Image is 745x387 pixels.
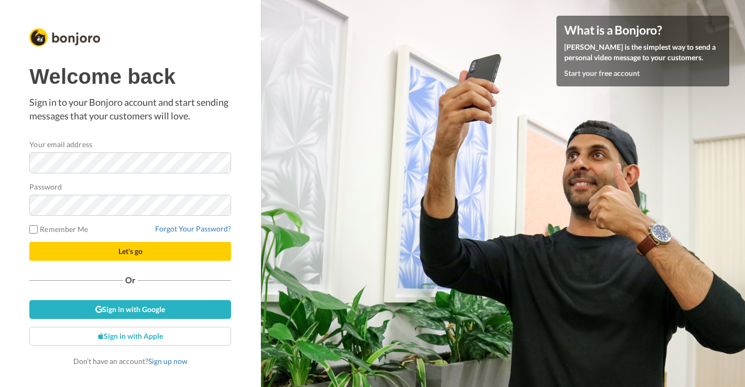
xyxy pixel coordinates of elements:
[73,357,188,366] span: Don’t have an account?
[29,225,38,234] input: Remember Me
[564,24,721,37] h4: What is a Bonjoro?
[29,300,231,319] a: Sign in with Google
[564,42,721,63] p: [PERSON_NAME] is the simplest way to send a personal video message to your customers.
[29,242,231,261] button: Let's go
[148,357,188,366] a: Sign up now
[123,277,138,284] span: Or
[29,65,231,88] h1: Welcome back
[29,327,231,346] a: Sign in with Apple
[29,96,231,123] p: Sign in to your Bonjoro account and start sending messages that your customers will love.
[29,139,92,150] label: Your email address
[29,224,88,235] label: Remember Me
[29,181,62,192] label: Password
[155,224,231,233] a: Forgot Your Password?
[564,69,640,78] a: Start your free account
[118,247,143,256] span: Let's go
